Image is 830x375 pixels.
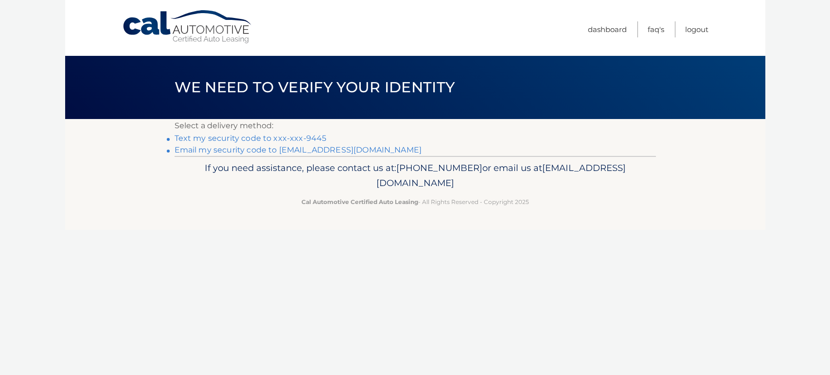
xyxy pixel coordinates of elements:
[175,145,422,154] a: Email my security code to [EMAIL_ADDRESS][DOMAIN_NAME]
[181,197,650,207] p: - All Rights Reserved - Copyright 2025
[685,21,708,37] a: Logout
[396,162,482,173] span: [PHONE_NUMBER]
[588,21,627,37] a: Dashboard
[175,78,455,96] span: We need to verify your identity
[175,134,327,143] a: Text my security code to xxx-xxx-9445
[301,198,418,205] strong: Cal Automotive Certified Auto Leasing
[175,119,656,133] p: Select a delivery method:
[648,21,664,37] a: FAQ's
[122,10,253,44] a: Cal Automotive
[181,160,650,191] p: If you need assistance, please contact us at: or email us at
